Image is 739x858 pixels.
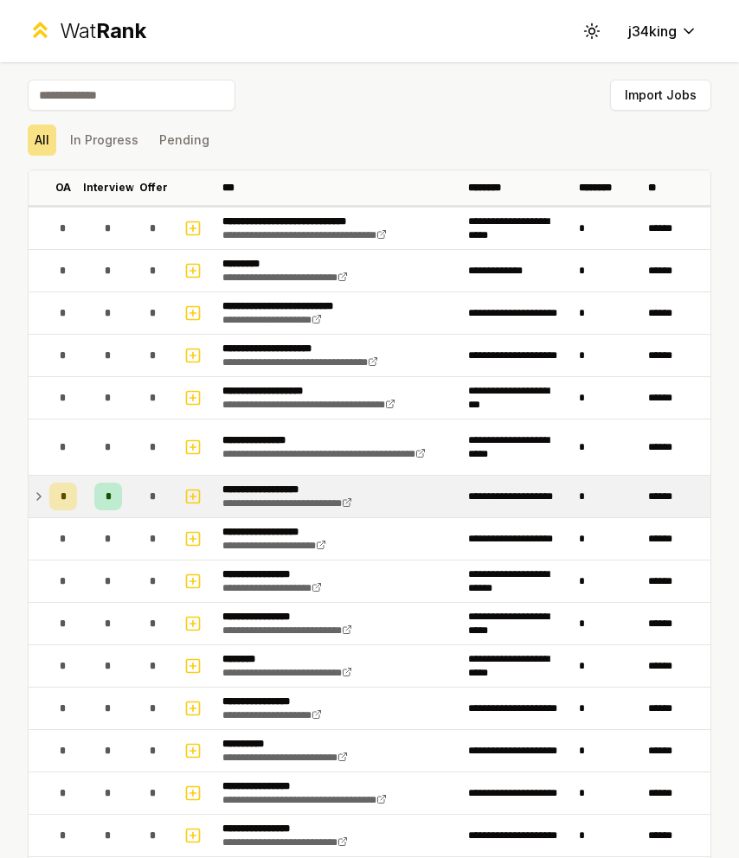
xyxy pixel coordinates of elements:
div: Wat [60,17,146,45]
p: Offer [139,181,168,195]
button: Import Jobs [610,80,711,111]
button: All [28,125,56,156]
p: OA [55,181,71,195]
button: In Progress [63,125,145,156]
button: j34king [614,16,711,47]
a: WatRank [28,17,146,45]
span: j34king [628,21,677,42]
span: Rank [96,18,146,43]
button: Pending [152,125,216,156]
p: Interview [83,181,134,195]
